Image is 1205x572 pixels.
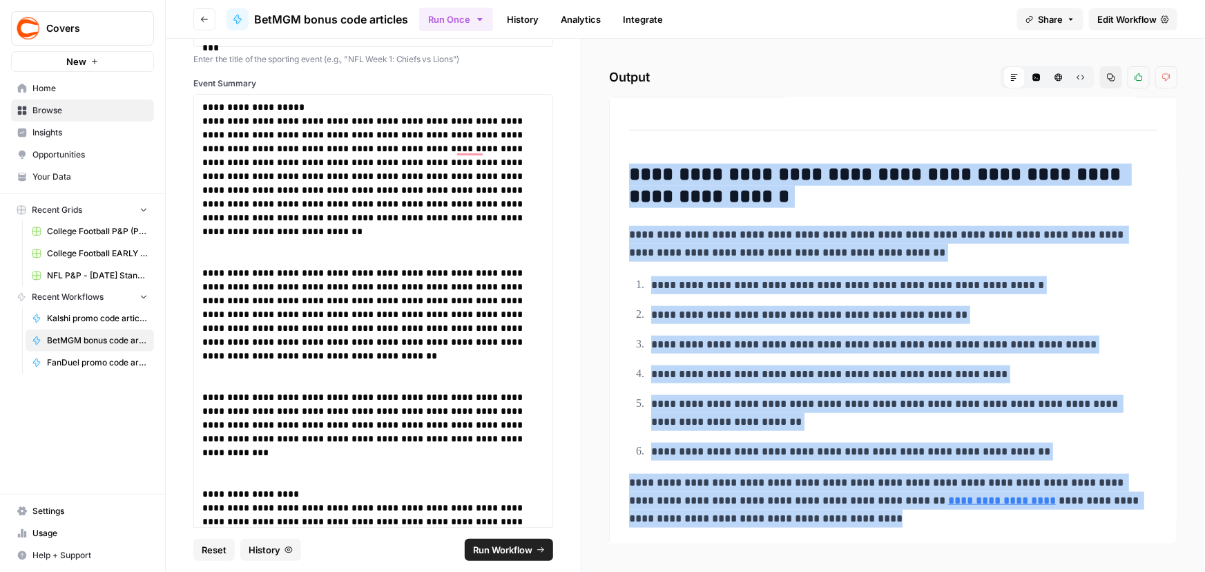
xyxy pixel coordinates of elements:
span: Help + Support [32,549,148,562]
span: NFL P&P - [DATE] Standard (Production) Grid [47,269,148,282]
a: College Football P&P (Production) Grid (2) [26,220,154,242]
span: FanDuel promo code articles [47,356,148,369]
span: Run Workflow [473,543,532,557]
button: Help + Support [11,544,154,566]
a: FanDuel promo code articles [26,352,154,374]
a: Settings [11,500,154,522]
span: BetMGM bonus code articles [47,334,148,347]
span: Usage [32,527,148,540]
a: Your Data [11,166,154,188]
span: Recent Workflows [32,291,104,303]
span: Opportunities [32,149,148,161]
button: New [11,51,154,72]
a: BetMGM bonus code articles [226,8,408,30]
a: Edit Workflow [1089,8,1177,30]
a: Usage [11,522,154,544]
span: Insights [32,126,148,139]
h2: Output [609,66,1177,88]
button: Reset [193,539,235,561]
span: Reset [202,543,226,557]
span: College Football EARLY LEANS (Production) Grid (1) [47,247,148,260]
a: College Football EARLY LEANS (Production) Grid (1) [26,242,154,265]
span: Recent Grids [32,204,82,216]
label: Event Summary [193,77,553,90]
a: Insights [11,122,154,144]
a: Integrate [615,8,671,30]
button: Recent Grids [11,200,154,220]
button: Recent Workflows [11,287,154,307]
button: Run Once [419,8,493,31]
span: Edit Workflow [1097,12,1157,26]
span: Kalshi promo code articles [47,312,148,325]
span: Share [1038,12,1063,26]
p: Enter the title of the sporting event (e.g., "NFL Week 1: Chiefs vs Lions") [193,53,553,66]
a: Browse [11,99,154,122]
span: Home [32,82,148,95]
a: Analytics [552,8,609,30]
span: Your Data [32,171,148,183]
a: NFL P&P - [DATE] Standard (Production) Grid [26,265,154,287]
button: Run Workflow [465,539,553,561]
span: College Football P&P (Production) Grid (2) [47,225,148,238]
a: History [499,8,547,30]
a: Opportunities [11,144,154,166]
span: Settings [32,505,148,517]
span: Browse [32,104,148,117]
span: Covers [46,21,130,35]
button: Share [1017,8,1083,30]
a: BetMGM bonus code articles [26,330,154,352]
span: New [66,55,86,68]
img: Covers Logo [16,16,41,41]
a: Home [11,77,154,99]
button: History [240,539,301,561]
span: History [249,543,280,557]
a: Kalshi promo code articles [26,307,154,330]
span: BetMGM bonus code articles [254,11,408,28]
button: Workspace: Covers [11,11,154,46]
